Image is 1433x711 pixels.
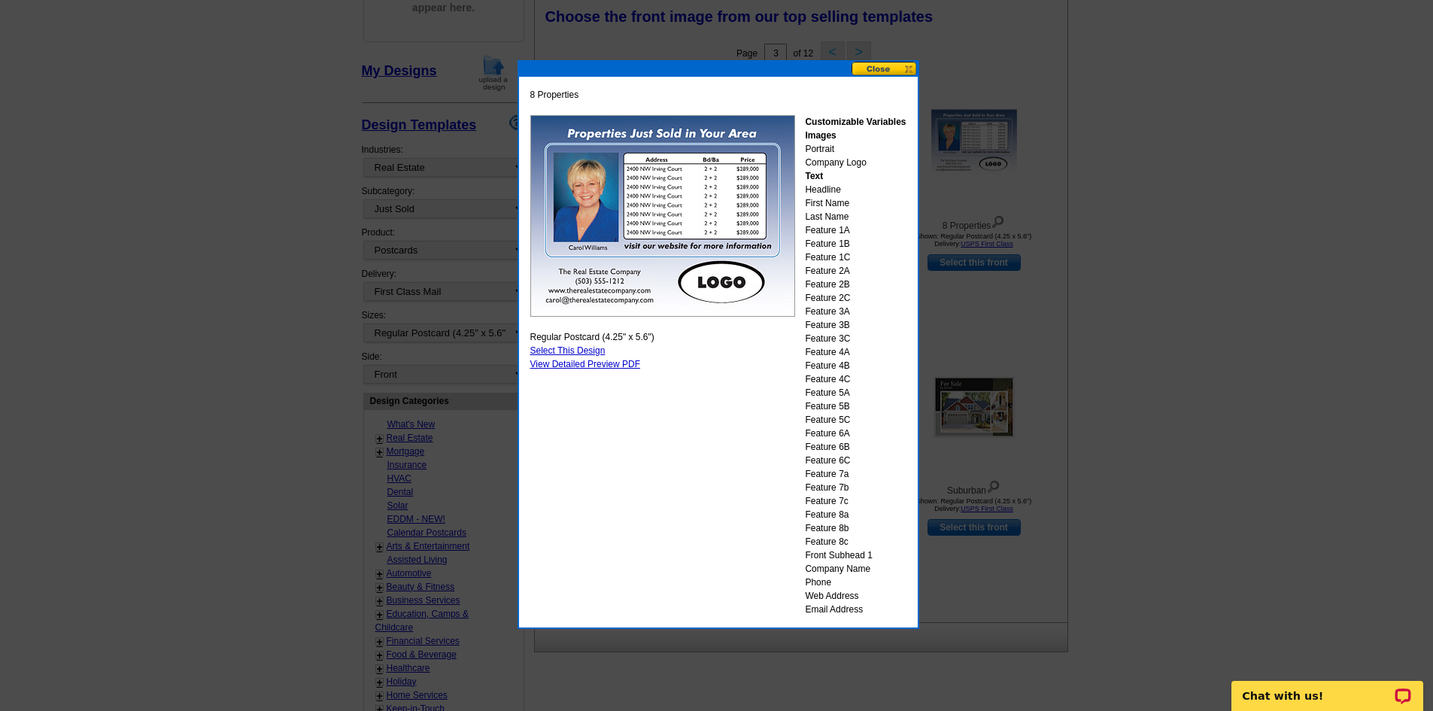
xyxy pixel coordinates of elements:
a: View Detailed Preview PDF [530,359,641,369]
img: PCRealEstate9.jpg [530,115,795,317]
strong: Text [805,171,823,181]
iframe: LiveChat chat widget [1222,664,1433,711]
div: Portrait Company Logo Headline First Name Last Name Feature 1A Feature 1B Feature 1C Feature 2A F... [805,115,906,616]
strong: Customizable Variables [805,117,906,127]
span: 8 Properties [530,88,579,102]
strong: Images [805,130,836,141]
a: Select This Design [530,345,606,356]
span: Regular Postcard (4.25" x 5.6") [530,330,654,344]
